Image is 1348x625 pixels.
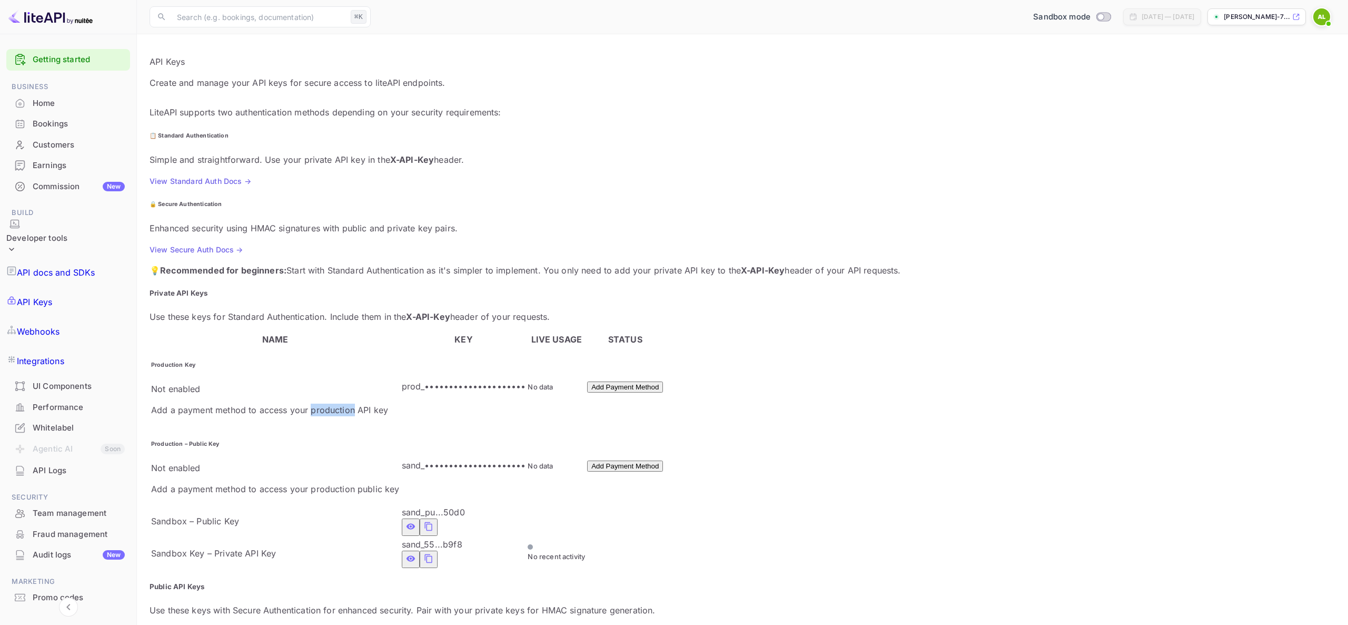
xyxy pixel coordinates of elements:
p: sand_••••••••••••••••••••• [402,459,526,472]
p: API docs and SDKs [17,266,95,279]
span: No data [528,383,553,391]
p: Add a payment method to access your production public key [151,483,400,495]
a: API Keys [6,287,130,317]
div: Whitelabel [33,422,125,434]
div: Developer tools [6,232,67,245]
strong: Recommended for beginners: [160,265,286,276]
p: Integrations [17,355,64,367]
p: LiteAPI supports two authentication methods depending on your security requirements: [150,106,1335,119]
img: LiteAPI logo [8,8,93,25]
p: Enhanced security using HMAC signatures with public and private key pairs. [150,222,1335,235]
th: STATUS [587,333,663,346]
strong: X-API-Key [406,311,450,322]
a: Integrations [6,346,130,376]
a: Earnings [6,155,130,175]
div: Fraud management [33,529,125,541]
div: API Logs [6,461,130,481]
div: Bookings [6,114,130,134]
div: Whitelabel [6,418,130,438]
a: Webhooks [6,317,130,346]
div: Not enabled [151,462,400,474]
button: Add Payment Method [587,382,663,393]
div: UI Components [33,380,125,393]
span: No data [528,462,553,470]
div: Customers [6,135,130,155]
div: Commission [33,181,125,193]
span: Sandbox Key – Private API Key [151,548,276,559]
a: View Secure Auth Docs → [150,245,243,254]
div: Developer tools [6,219,67,258]
a: Fraud management [6,524,130,544]
div: New [103,550,125,560]
div: Not enabled [151,383,400,395]
th: KEY [401,333,527,346]
input: Search (e.g. bookings, documentation) [171,6,346,27]
th: LIVE USAGE [527,333,586,346]
a: Add Payment Method [587,381,663,392]
h5: Private API Keys [150,288,1335,299]
div: Performance [6,397,130,418]
a: API docs and SDKs [6,258,130,287]
div: Audit logs [33,549,125,561]
span: Sandbox – Public Key [151,516,239,526]
strong: X-API-Key [741,265,785,276]
div: Promo codes [33,592,125,604]
a: View Standard Auth Docs → [150,177,251,185]
span: Business [6,81,130,93]
div: Audit logsNew [6,545,130,565]
p: Simple and straightforward. Use your private API key in the header. [150,153,1335,166]
table: private api keys table [150,331,665,570]
a: Whitelabel [6,418,130,437]
div: Earnings [6,155,130,176]
h6: Production – Public Key [151,440,400,448]
p: Use these keys with Secure Authentication for enhanced security. Pair with your private keys for ... [150,604,1335,617]
div: Switch to Production mode [1029,11,1115,23]
a: Getting started [33,54,125,66]
a: Audit logsNew [6,545,130,564]
div: Getting started [6,49,130,71]
h6: 🔒 Secure Authentication [150,200,1335,209]
div: Fraud management [6,524,130,545]
a: Bookings [6,114,130,133]
div: Home [33,97,125,110]
p: API Keys [17,296,52,308]
p: Webhooks [17,325,60,338]
a: Customers [6,135,130,154]
a: API Logs [6,461,130,480]
h6: Production Key [151,361,400,369]
p: Use these keys for Standard Authentication. Include them in the header of your requests. [150,310,1335,323]
th: NAME [151,333,400,346]
span: No recent activity [528,552,585,561]
button: Collapse navigation [59,598,78,617]
p: Add a payment method to access your production API key [151,404,400,416]
p: [PERSON_NAME]-7... [1224,12,1290,22]
div: New [103,182,125,191]
p: 💡 Start with Standard Authentication as it's simpler to implement. You only need to add your priv... [150,264,1335,277]
span: Security [6,492,130,503]
div: Team management [6,503,130,524]
div: Earnings [33,160,125,172]
span: sand_55...b9f8 [402,539,462,550]
a: CommissionNew [6,177,130,196]
a: Home [6,93,130,113]
a: Promo codes [6,588,130,607]
div: Customers [33,139,125,151]
div: Promo codes [6,588,130,608]
div: Bookings [33,118,125,130]
p: Create and manage your API keys for secure access to liteAPI endpoints. [150,76,1335,89]
h6: 📋 Standard Authentication [150,132,1335,140]
p: prod_••••••••••••••••••••• [402,380,526,393]
button: Add Payment Method [587,461,663,472]
span: Marketing [6,576,130,588]
span: sand_pu...50d0 [402,507,465,517]
div: API Logs [33,465,125,477]
strong: X-API-Key [390,154,434,165]
h5: Public API Keys [150,582,1335,592]
a: Team management [6,503,130,523]
div: Home [6,93,130,114]
span: Build [6,207,130,219]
